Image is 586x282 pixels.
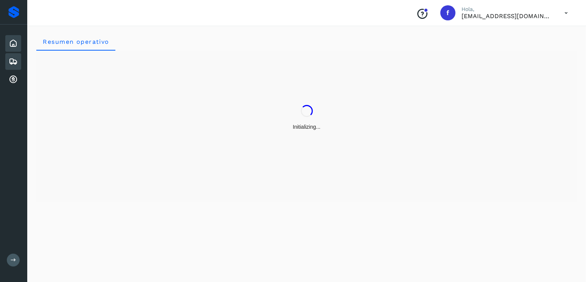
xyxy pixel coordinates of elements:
div: Cuentas por cobrar [5,71,21,88]
span: Resumen operativo [42,38,109,45]
div: Embarques [5,53,21,70]
p: Hola, [462,6,552,12]
div: Inicio [5,35,21,52]
p: facturacion@expresssanjavier.com [462,12,552,20]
